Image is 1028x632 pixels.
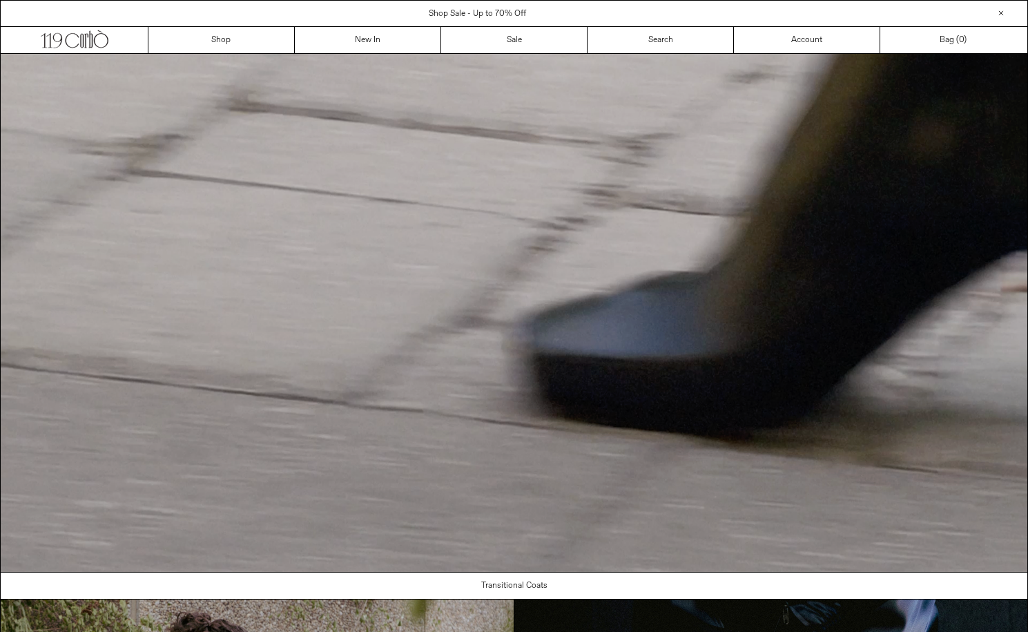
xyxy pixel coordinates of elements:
a: Transitional Coats [1,573,1028,599]
a: Account [734,27,880,53]
a: Shop [148,27,295,53]
a: Bag () [880,27,1027,53]
span: 0 [959,35,964,46]
a: Search [588,27,734,53]
a: Sale [441,27,588,53]
a: Shop Sale - Up to 70% Off [429,8,526,19]
a: Your browser does not support the video tag. [1,564,1027,575]
video: Your browser does not support the video tag. [1,54,1027,572]
a: New In [295,27,441,53]
span: ) [959,34,967,46]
